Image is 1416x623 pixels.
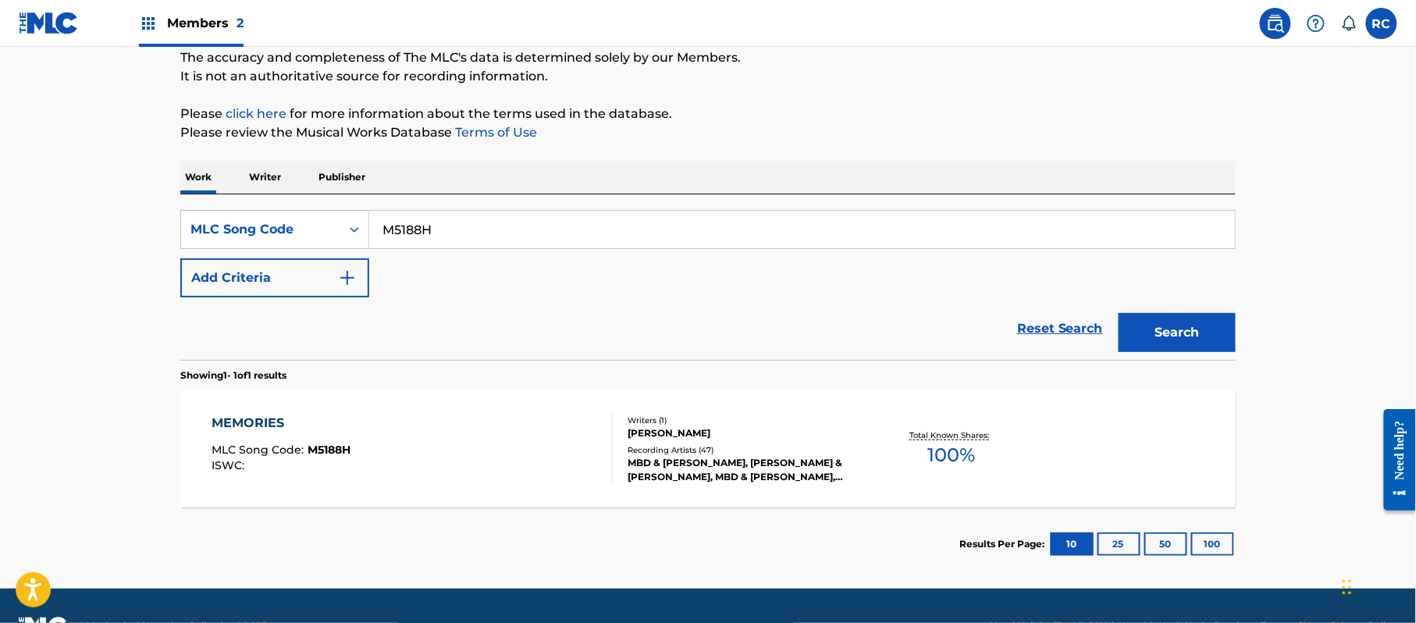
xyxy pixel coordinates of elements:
div: Help [1300,8,1332,39]
button: Add Criteria [180,258,369,297]
span: ISWC : [212,458,249,472]
div: Notifications [1341,16,1357,31]
span: M5188H [308,443,351,457]
img: search [1266,14,1285,33]
p: Publisher [314,161,370,194]
span: Members [167,14,244,32]
p: Please review the Musical Works Database [180,123,1236,142]
p: The accuracy and completeness of The MLC's data is determined solely by our Members. [180,48,1236,67]
p: Results Per Page: [959,537,1048,551]
div: MLC Song Code [190,220,331,239]
div: MBD & [PERSON_NAME], [PERSON_NAME] & [PERSON_NAME], MBD & [PERSON_NAME], VARIOUS ARTISTS, EYE 2 EYE [628,456,863,484]
a: Terms of Use [452,125,537,140]
button: 10 [1051,532,1094,556]
p: Please for more information about the terms used in the database. [180,105,1236,123]
span: MLC Song Code : [212,443,308,457]
p: Total Known Shares: [909,429,993,441]
div: Writers ( 1 ) [628,415,863,426]
div: Recording Artists ( 47 ) [628,444,863,456]
span: 2 [237,16,244,30]
p: Work [180,161,216,194]
img: MLC Logo [19,12,79,34]
div: [PERSON_NAME] [628,426,863,440]
img: Top Rightsholders [139,14,158,33]
a: MEMORIESMLC Song Code:M5188HISWC:Writers (1)[PERSON_NAME]Recording Artists (47)MBD & [PERSON_NAME... [180,390,1236,507]
iframe: Resource Center [1372,397,1416,523]
span: 100 % [927,441,975,469]
img: 9d2ae6d4665cec9f34b9.svg [338,269,357,287]
iframe: Chat Widget [1338,548,1416,623]
button: 50 [1144,532,1187,556]
a: Public Search [1260,8,1291,39]
p: It is not an authoritative source for recording information. [180,67,1236,86]
img: help [1307,14,1325,33]
button: 25 [1098,532,1140,556]
p: Showing 1 - 1 of 1 results [180,368,286,383]
div: User Menu [1366,8,1397,39]
div: MEMORIES [212,414,351,433]
button: Search [1119,313,1236,352]
a: Reset Search [1009,311,1111,346]
button: 100 [1191,532,1234,556]
p: Writer [244,161,286,194]
div: Drag [1343,564,1352,611]
a: click here [226,106,286,121]
form: Search Form [180,210,1236,360]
